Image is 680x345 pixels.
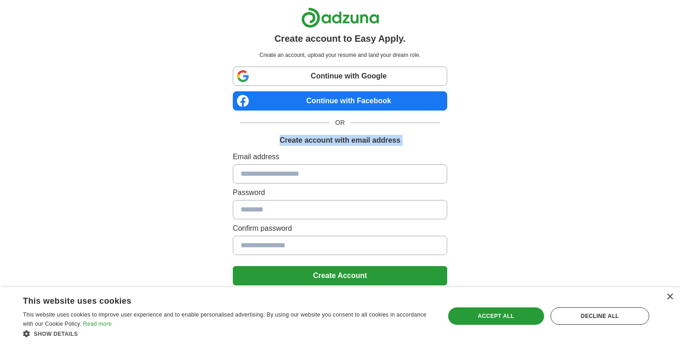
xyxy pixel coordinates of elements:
label: Password [233,187,447,198]
h1: Create account with email address [280,135,400,146]
a: Continue with Facebook [233,91,447,111]
div: Decline all [551,307,649,325]
h1: Create account to Easy Apply. [275,32,406,45]
button: Create Account [233,266,447,285]
label: Email address [233,151,447,162]
div: Show details [23,329,432,338]
label: Confirm password [233,223,447,234]
span: Show details [34,331,78,337]
a: Continue with Google [233,67,447,86]
span: OR [330,118,350,128]
span: This website uses cookies to improve user experience and to enable personalised advertising. By u... [23,312,427,327]
img: Adzuna logo [301,7,379,28]
div: Accept all [448,307,544,325]
div: Close [666,294,673,300]
a: Read more, opens a new window [83,321,112,327]
p: Create an account, upload your resume and land your dream role. [235,51,445,59]
div: This website uses cookies [23,293,409,306]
